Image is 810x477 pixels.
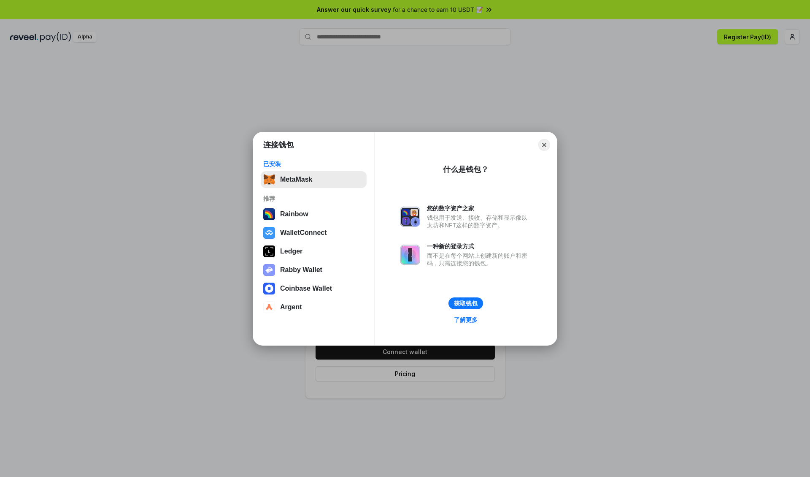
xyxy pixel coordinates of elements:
[263,245,275,257] img: svg+xml,%3Csvg%20xmlns%3D%22http%3A%2F%2Fwww.w3.org%2F2000%2Fsvg%22%20width%3D%2228%22%20height%3...
[454,316,478,324] div: 了解更多
[427,204,532,212] div: 您的数字资产之家
[263,227,275,239] img: svg+xml,%3Csvg%20width%3D%2228%22%20height%3D%2228%22%20viewBox%3D%220%200%2028%2028%22%20fill%3D...
[280,303,302,311] div: Argent
[280,266,322,274] div: Rabby Wallet
[280,285,332,292] div: Coinbase Wallet
[454,300,478,307] div: 获取钱包
[280,248,302,255] div: Ledger
[263,301,275,313] img: svg+xml,%3Csvg%20width%3D%2228%22%20height%3D%2228%22%20viewBox%3D%220%200%2028%2028%22%20fill%3D...
[400,245,420,265] img: svg+xml,%3Csvg%20xmlns%3D%22http%3A%2F%2Fwww.w3.org%2F2000%2Fsvg%22%20fill%3D%22none%22%20viewBox...
[263,283,275,294] img: svg+xml,%3Csvg%20width%3D%2228%22%20height%3D%2228%22%20viewBox%3D%220%200%2028%2028%22%20fill%3D...
[449,314,483,325] a: 了解更多
[263,264,275,276] img: svg+xml,%3Csvg%20xmlns%3D%22http%3A%2F%2Fwww.w3.org%2F2000%2Fsvg%22%20fill%3D%22none%22%20viewBox...
[443,164,489,174] div: 什么是钱包？
[427,214,532,229] div: 钱包用于发送、接收、存储和显示像以太坊和NFT这样的数字资产。
[261,206,367,223] button: Rainbow
[280,210,308,218] div: Rainbow
[448,297,483,309] button: 获取钱包
[400,207,420,227] img: svg+xml,%3Csvg%20xmlns%3D%22http%3A%2F%2Fwww.w3.org%2F2000%2Fsvg%22%20fill%3D%22none%22%20viewBox...
[263,160,364,168] div: 已安装
[263,140,294,150] h1: 连接钱包
[263,208,275,220] img: svg+xml,%3Csvg%20width%3D%22120%22%20height%3D%22120%22%20viewBox%3D%220%200%20120%20120%22%20fil...
[261,171,367,188] button: MetaMask
[261,280,367,297] button: Coinbase Wallet
[263,195,364,202] div: 推荐
[427,243,532,250] div: 一种新的登录方式
[280,176,312,183] div: MetaMask
[261,243,367,260] button: Ledger
[538,139,550,151] button: Close
[263,174,275,185] img: svg+xml,%3Csvg%20fill%3D%22none%22%20height%3D%2233%22%20viewBox%3D%220%200%2035%2033%22%20width%...
[261,299,367,316] button: Argent
[280,229,327,237] div: WalletConnect
[427,252,532,267] div: 而不是在每个网站上创建新的账户和密码，只需连接您的钱包。
[261,262,367,278] button: Rabby Wallet
[261,224,367,241] button: WalletConnect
